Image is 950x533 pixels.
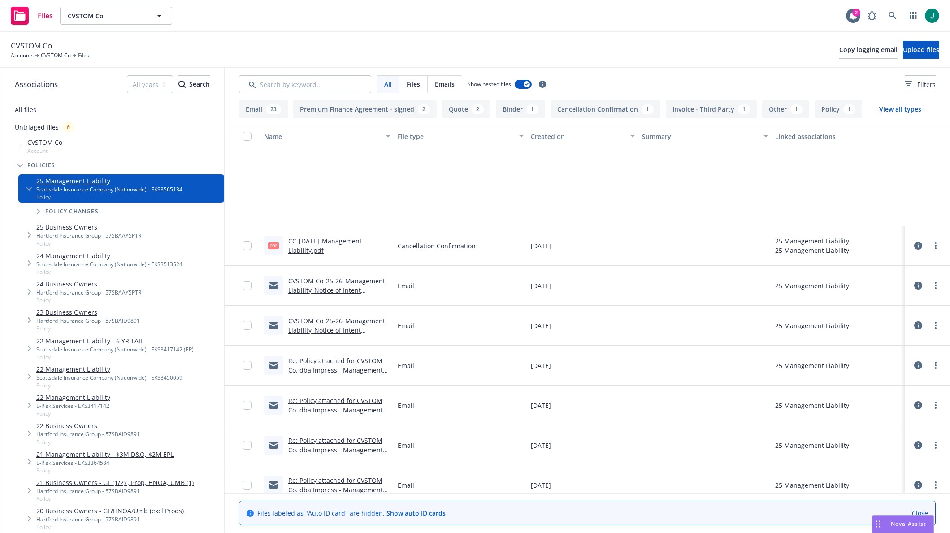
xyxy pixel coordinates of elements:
span: [DATE] [531,401,551,410]
span: Policy [36,410,110,417]
button: Policy [815,100,862,118]
div: E-Risk Services - EKS3417142 [36,402,110,410]
button: Created on [527,126,638,147]
input: Select all [243,132,252,141]
span: CVSTOM Co [68,11,145,21]
button: Cancellation Confirmation [551,100,660,118]
span: Nova Assist [891,520,926,528]
span: Policy [36,523,184,531]
button: Summary [638,126,772,147]
div: Name [264,132,381,141]
input: Toggle Row Selected [243,241,252,250]
a: Show auto ID cards [386,509,446,517]
button: Nova Assist [872,515,934,533]
a: CVSTOM Co [41,52,71,60]
a: CVSTOM Co_25-26_Management Liability_Notice of Intent Cancellation eff [DATE] [288,316,385,344]
span: Copy logging email [839,45,898,54]
div: 25 Management Liability [775,321,849,330]
div: Scottsdale Insurance Company (Nationwide) - EKS3450059 [36,374,182,381]
a: more [930,440,941,451]
span: [DATE] [531,441,551,450]
a: 20 Business Owners - GL/HNOA/Umb (excl Prods) [36,506,184,516]
span: Policy [36,268,182,276]
a: Report a Bug [863,7,881,25]
div: 25 Management Liability [775,441,849,450]
a: more [930,400,941,411]
div: 1 [790,104,803,114]
button: View all types [865,100,936,118]
button: Filters [905,75,936,93]
button: Linked associations [772,126,905,147]
a: Re: Policy attached for CVSTOM Co. dba Impress - Management Liability #EKS3565134 [288,476,383,503]
div: 2 [418,104,430,114]
a: more [930,480,941,490]
a: 23 Business Owners [36,308,140,317]
button: Email [239,100,288,118]
span: Policy [36,325,140,332]
a: Search [884,7,902,25]
div: 6 [62,122,74,132]
span: CVSTOM Co [11,40,52,52]
div: 2 [472,104,484,114]
button: File type [394,126,528,147]
div: 25 Management Liability [775,361,849,370]
span: Email [398,281,414,290]
div: 2 [852,9,860,17]
a: 21 Business Owners - GL (1/2) , Prop, HNOA, UMB (1) [36,478,194,487]
button: Upload files [903,41,939,59]
div: Summary [642,132,759,141]
div: Hartford Insurance Group - 57SBAID9891 [36,317,140,325]
span: Upload files [903,45,939,54]
button: Quote [442,100,490,118]
a: 22 Management Liability - 6 YR TAIL [36,336,194,346]
a: 25 Management Liability [36,176,182,186]
div: E-Risk Services - EKS3364584 [36,459,174,467]
div: 1 [526,104,538,114]
button: Name [260,126,394,147]
span: Policy [36,467,174,474]
span: pdf [268,242,279,249]
span: Email [398,401,414,410]
span: Account [27,147,62,155]
div: Drag to move [872,516,884,533]
button: Invoice - Third Party [666,100,757,118]
a: more [930,360,941,371]
div: 25 Management Liability [775,281,849,290]
a: 22 Business Owners [36,421,140,430]
input: Toggle Row Selected [243,481,252,490]
span: Email [398,441,414,450]
span: All [384,79,392,89]
input: Toggle Row Selected [243,281,252,290]
span: Policy [36,296,141,304]
a: more [930,280,941,291]
div: 25 Management Liability [775,481,849,490]
div: Linked associations [775,132,902,141]
span: Email [398,361,414,370]
div: Scottsdale Insurance Company (Nationwide) - EKS3417142 (ER) [36,346,194,353]
input: Toggle Row Selected [243,401,252,410]
div: 1 [843,104,855,114]
a: Re: Policy attached for CVSTOM Co. dba Impress - Management Liability #EKS3565134 [288,436,383,464]
span: Files [78,52,89,60]
span: [DATE] [531,241,551,251]
div: 23 [266,104,281,114]
button: CVSTOM Co [60,7,172,25]
a: 21 Management Liability - $3M D&O, $2M EPL [36,450,174,459]
a: Switch app [904,7,922,25]
a: CC_[DATE]_Management Liability.pdf [288,237,362,255]
span: [DATE] [531,481,551,490]
a: Re: Policy attached for CVSTOM Co. dba Impress - Management Liability #EKS3565134 [288,396,383,424]
button: Other [762,100,809,118]
span: [DATE] [531,321,551,330]
div: 25 Management Liability [775,246,849,255]
div: Hartford Insurance Group - 57SBAID9891 [36,430,140,438]
a: 22 Management Liability [36,364,182,374]
span: Files [407,79,420,89]
button: Copy logging email [839,41,898,59]
span: Files [38,12,53,19]
a: 24 Business Owners [36,279,141,289]
span: [DATE] [531,361,551,370]
a: Close [912,508,928,518]
div: Scottsdale Insurance Company (Nationwide) - EKS3513524 [36,260,182,268]
button: Premium Finance Agreement - signed [293,100,437,118]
